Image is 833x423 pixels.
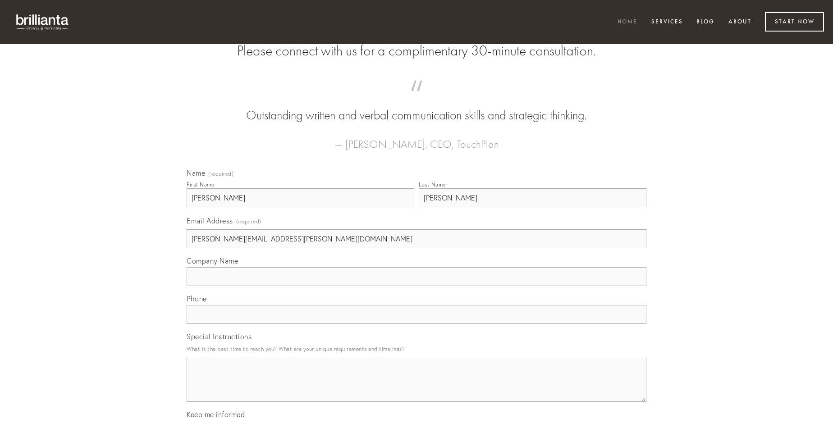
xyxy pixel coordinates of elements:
[612,15,643,30] a: Home
[187,168,205,177] span: Name
[419,181,446,188] div: Last Name
[723,15,757,30] a: About
[691,15,720,30] a: Blog
[187,410,245,419] span: Keep me informed
[187,216,233,225] span: Email Address
[187,42,646,59] h2: Please connect with us for a complimentary 30-minute consultation.
[187,332,252,341] span: Special Instructions
[201,89,632,124] blockquote: Outstanding written and verbal communication skills and strategic thinking.
[187,294,207,303] span: Phone
[645,15,689,30] a: Services
[187,181,214,188] div: First Name
[765,12,824,32] a: Start Now
[187,256,238,265] span: Company Name
[187,343,646,355] p: What is the best time to reach you? What are your unique requirements and timelines?
[201,89,632,107] span: “
[9,9,77,35] img: brillianta - research, strategy, marketing
[201,124,632,153] figcaption: — [PERSON_NAME], CEO, TouchPlan
[236,215,261,227] span: (required)
[208,171,233,177] span: (required)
